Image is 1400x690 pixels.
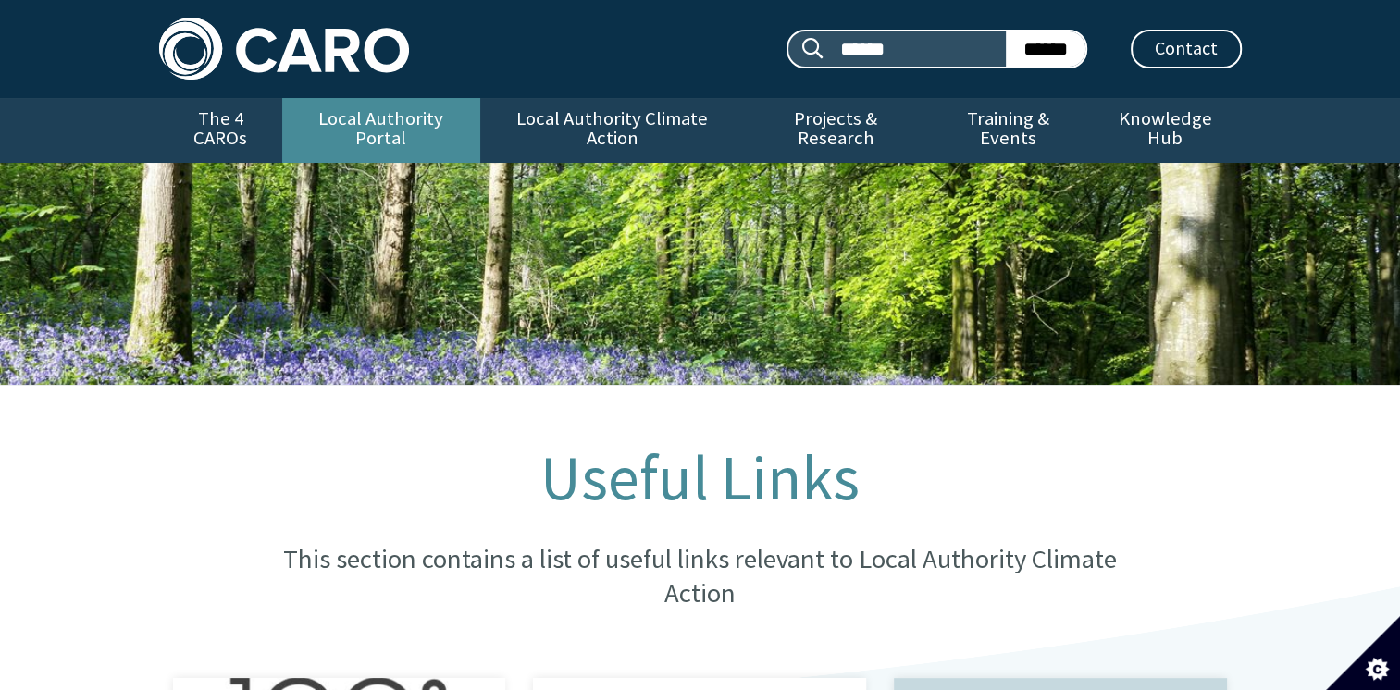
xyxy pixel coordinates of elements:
a: Local Authority Portal [282,98,480,163]
p: This section contains a list of useful links relevant to Local Authority Climate Action [251,542,1148,611]
a: The 4 CAROs [159,98,282,163]
a: Contact [1131,30,1242,68]
a: Training & Events [927,98,1089,163]
a: Knowledge Hub [1089,98,1241,163]
h1: Useful Links [251,444,1148,512]
a: Local Authority Climate Action [480,98,744,163]
button: Set cookie preferences [1326,616,1400,690]
a: Projects & Research [744,98,927,163]
img: Caro logo [159,18,409,80]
